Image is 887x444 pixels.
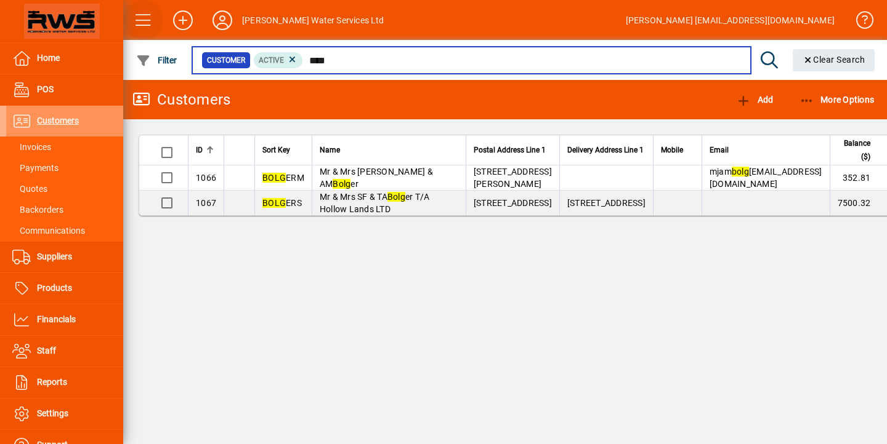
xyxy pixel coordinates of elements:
span: Name [320,143,340,157]
div: ID [196,143,216,157]
div: Name [320,143,458,157]
div: Customers [132,90,230,109]
span: Balance ($) [838,137,871,164]
span: Clear Search [803,55,865,65]
em: BOLG [262,198,286,208]
span: Settings [37,408,68,418]
a: Payments [6,157,123,178]
a: Invoices [6,137,123,157]
span: Mr & Mrs [PERSON_NAME] & AM er [320,167,433,189]
em: Bolg [333,179,350,189]
span: Email [710,143,729,157]
span: [STREET_ADDRESS] [474,198,552,208]
div: [PERSON_NAME] [EMAIL_ADDRESS][DOMAIN_NAME] [626,10,835,30]
a: Products [6,273,123,304]
a: Communications [6,220,123,241]
em: BOLG [262,173,286,183]
span: Postal Address Line 1 [474,143,546,157]
button: Add [733,89,776,111]
em: Bolg [387,192,405,202]
button: Add [163,9,203,31]
span: Mobile [661,143,683,157]
span: Invoices [12,142,51,152]
span: More Options [800,95,875,105]
mat-chip: Activation Status: Active [254,52,303,68]
span: Filter [136,55,177,65]
span: mjam [EMAIL_ADDRESS][DOMAIN_NAME] [710,167,822,189]
span: 1067 [196,198,216,208]
div: [PERSON_NAME] Water Services Ltd [242,10,384,30]
a: Staff [6,336,123,367]
a: Knowledge Base [847,2,872,42]
span: 1066 [196,173,216,183]
span: Products [37,283,72,293]
span: Staff [37,346,56,355]
button: More Options [796,89,878,111]
em: bolg [732,167,749,176]
span: [STREET_ADDRESS] [567,198,646,208]
a: Financials [6,304,123,335]
a: Suppliers [6,242,123,272]
span: Mr & Mrs SF & TA er T/A Hollow Lands LTD [320,192,430,214]
div: Email [710,143,822,157]
span: Home [37,53,60,63]
span: Customers [37,116,79,125]
span: Add [736,95,773,105]
a: Home [6,43,123,74]
div: Balance ($) [838,137,882,164]
span: Suppliers [37,252,72,261]
span: Financials [37,314,76,324]
button: Profile [203,9,242,31]
span: Reports [37,377,67,387]
a: POS [6,74,123,105]
span: Customer [207,54,245,66]
span: ERS [262,198,302,208]
span: Delivery Address Line 1 [567,143,644,157]
span: Payments [12,163,59,173]
span: Sort Key [262,143,290,157]
span: Active [259,56,284,65]
span: ERM [262,173,304,183]
span: Communications [12,226,85,236]
span: [STREET_ADDRESS][PERSON_NAME] [474,167,552,189]
button: Filter [133,49,180,71]
span: Backorders [12,205,63,215]
span: ID [196,143,203,157]
a: Reports [6,367,123,398]
a: Quotes [6,178,123,199]
div: Mobile [661,143,694,157]
button: Clear [793,49,875,71]
span: POS [37,84,54,94]
span: Quotes [12,184,47,194]
a: Settings [6,398,123,429]
a: Backorders [6,199,123,220]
